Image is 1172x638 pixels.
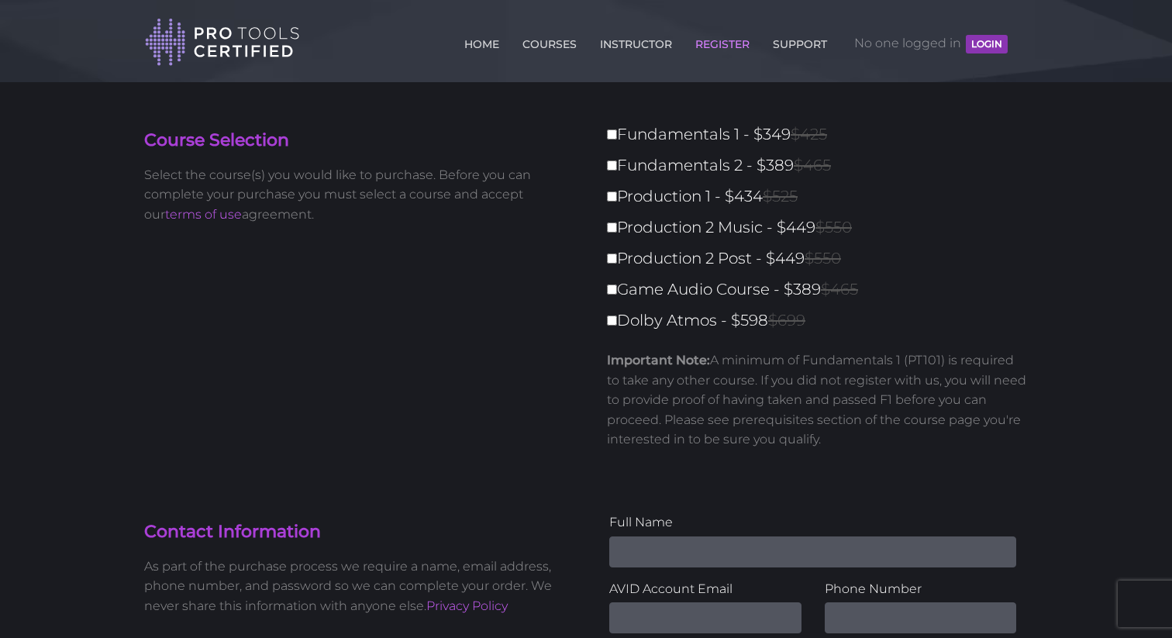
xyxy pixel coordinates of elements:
[791,125,827,143] span: $425
[607,121,1037,148] label: Fundamentals 1 - $349
[607,285,617,295] input: Game Audio Course - $389$465
[607,350,1028,450] p: A minimum of Fundamentals 1 (PT101) is required to take any other course. If you did not register...
[607,276,1037,303] label: Game Audio Course - $389
[607,253,617,264] input: Production 2 Post - $449$550
[769,29,831,53] a: SUPPORT
[607,214,1037,241] label: Production 2 Music - $449
[609,579,801,599] label: AVID Account Email
[815,218,852,236] span: $550
[596,29,676,53] a: INSTRUCTOR
[607,307,1037,334] label: Dolby Atmos - $598
[426,598,508,613] a: Privacy Policy
[144,165,574,225] p: Select the course(s) you would like to purchase. Before you can complete your purchase you must s...
[607,129,617,140] input: Fundamentals 1 - $349$425
[966,35,1008,53] button: LOGIN
[607,191,617,202] input: Production 1 - $434$525
[165,207,242,222] a: terms of use
[144,520,574,544] h4: Contact Information
[460,29,503,53] a: HOME
[607,152,1037,179] label: Fundamentals 2 - $389
[519,29,581,53] a: COURSES
[607,316,617,326] input: Dolby Atmos - $598$699
[794,156,831,174] span: $465
[144,557,574,616] p: As part of the purchase process we require a name, email address, phone number, and password so w...
[768,311,805,329] span: $699
[825,579,1017,599] label: Phone Number
[805,249,841,267] span: $550
[607,353,710,367] strong: Important Note:
[607,245,1037,272] label: Production 2 Post - $449
[607,160,617,171] input: Fundamentals 2 - $389$465
[821,280,858,298] span: $465
[607,183,1037,210] label: Production 1 - $434
[691,29,753,53] a: REGISTER
[763,187,798,205] span: $525
[144,129,574,153] h4: Course Selection
[609,512,1016,533] label: Full Name
[607,222,617,233] input: Production 2 Music - $449$550
[145,17,300,67] img: Pro Tools Certified Logo
[854,20,1008,67] span: No one logged in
